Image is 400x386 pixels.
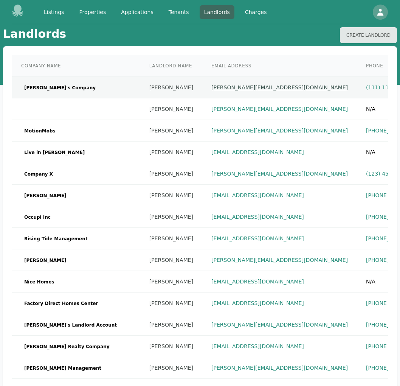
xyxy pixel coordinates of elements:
[74,5,110,19] a: Properties
[211,279,304,285] a: [EMAIL_ADDRESS][DOMAIN_NAME]
[211,343,304,349] a: [EMAIL_ADDRESS][DOMAIN_NAME]
[21,300,101,307] span: Factory Direct Homes Center
[116,5,158,19] a: Applications
[21,257,70,264] span: [PERSON_NAME]
[211,192,304,198] a: [EMAIL_ADDRESS][DOMAIN_NAME]
[140,336,202,357] td: [PERSON_NAME]
[21,364,104,372] span: [PERSON_NAME] Management
[211,235,304,241] a: [EMAIL_ADDRESS][DOMAIN_NAME]
[140,185,202,206] td: [PERSON_NAME]
[211,128,348,134] a: [PERSON_NAME][EMAIL_ADDRESS][DOMAIN_NAME]
[21,321,120,329] span: [PERSON_NAME]'s Landlord Account
[211,214,304,220] a: [EMAIL_ADDRESS][DOMAIN_NAME]
[211,171,348,177] a: [PERSON_NAME][EMAIL_ADDRESS][DOMAIN_NAME]
[211,106,348,112] a: [PERSON_NAME][EMAIL_ADDRESS][DOMAIN_NAME]
[39,5,68,19] a: Listings
[21,170,56,178] span: Company X
[211,365,348,371] a: [PERSON_NAME][EMAIL_ADDRESS][DOMAIN_NAME]
[140,271,202,293] td: [PERSON_NAME]
[340,27,397,43] button: Create Landlord
[140,55,202,77] th: Landlord Name
[140,142,202,163] td: [PERSON_NAME]
[211,257,348,263] a: [PERSON_NAME][EMAIL_ADDRESS][DOMAIN_NAME]
[211,322,348,328] a: [PERSON_NAME][EMAIL_ADDRESS][DOMAIN_NAME]
[140,228,202,249] td: [PERSON_NAME]
[140,314,202,336] td: [PERSON_NAME]
[140,249,202,271] td: [PERSON_NAME]
[3,27,66,43] h1: Landlords
[21,84,99,92] span: [PERSON_NAME]'s Company
[21,278,57,286] span: Nice Homes
[12,55,140,77] th: Company Name
[202,55,357,77] th: Email Address
[140,357,202,379] td: [PERSON_NAME]
[21,213,54,221] span: Occupi Inc
[21,149,88,156] span: Live in [PERSON_NAME]
[21,235,90,243] span: Rising Tide Management
[21,127,59,135] span: MotionMobs
[21,192,70,199] span: [PERSON_NAME]
[140,98,202,120] td: [PERSON_NAME]
[211,149,304,155] a: [EMAIL_ADDRESS][DOMAIN_NAME]
[211,300,304,306] a: [EMAIL_ADDRESS][DOMAIN_NAME]
[200,5,234,19] a: Landlords
[140,77,202,98] td: [PERSON_NAME]
[164,5,194,19] a: Tenants
[140,293,202,314] td: [PERSON_NAME]
[140,163,202,185] td: [PERSON_NAME]
[140,206,202,228] td: [PERSON_NAME]
[21,343,113,350] span: [PERSON_NAME] Realty Company
[211,84,348,90] a: [PERSON_NAME][EMAIL_ADDRESS][DOMAIN_NAME]
[240,5,271,19] a: Charges
[140,120,202,142] td: [PERSON_NAME]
